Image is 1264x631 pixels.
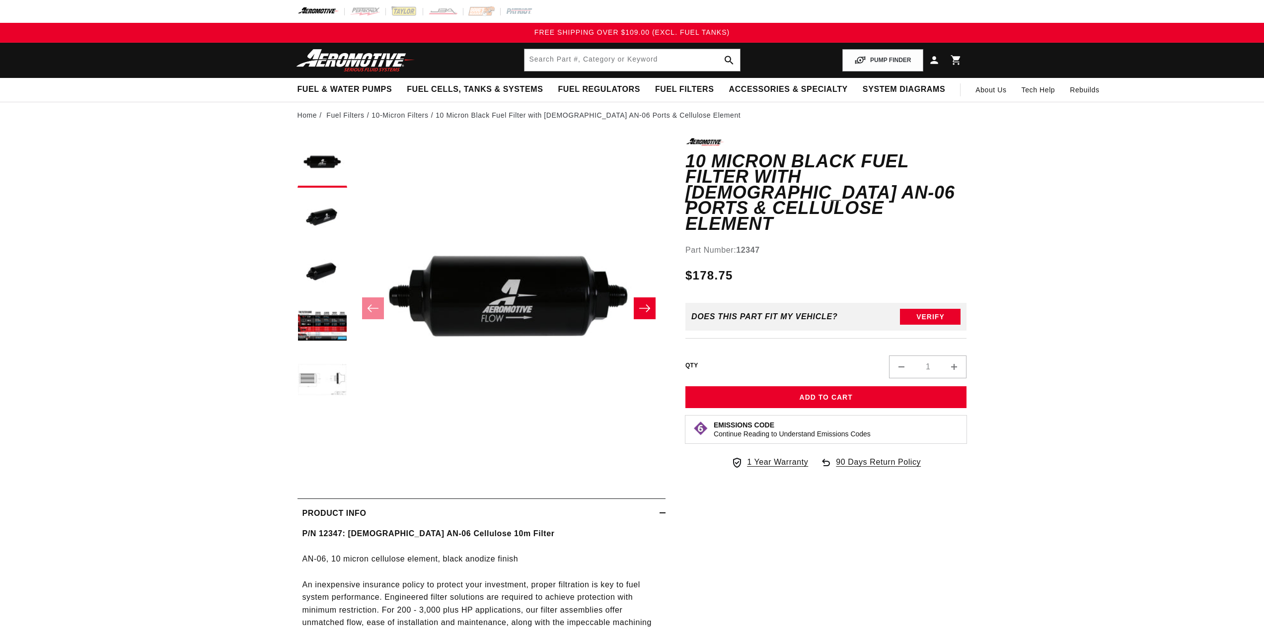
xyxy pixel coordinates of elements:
[685,244,967,257] div: Part Number:
[655,84,714,95] span: Fuel Filters
[693,421,709,436] img: Emissions code
[714,429,871,438] p: Continue Reading to Understand Emissions Codes
[691,312,838,321] div: Does This part fit My vehicle?
[820,456,921,479] a: 90 Days Return Policy
[297,84,392,95] span: Fuel & Water Pumps
[297,110,967,121] nav: breadcrumbs
[297,247,347,297] button: Load image 3 in gallery view
[714,421,774,429] strong: Emissions Code
[290,78,400,101] summary: Fuel & Water Pumps
[747,456,808,469] span: 1 Year Warranty
[524,49,740,71] input: Search by Part Number, Category or Keyword
[714,421,871,438] button: Emissions CodeContinue Reading to Understand Emissions Codes
[407,84,543,95] span: Fuel Cells, Tanks & Systems
[297,356,347,406] button: Load image 5 in gallery view
[436,110,741,121] li: 10 Micron Black Fuel Filter with [DEMOGRAPHIC_DATA] AN-06 Ports & Cellulose Element
[326,110,364,121] a: Fuel Filters
[842,49,923,71] button: PUMP FINDER
[302,529,555,538] strong: P/N 12347: [DEMOGRAPHIC_DATA] AN-06 Cellulose 10m Filter
[297,138,666,478] media-gallery: Gallery Viewer
[685,386,967,409] button: Add to Cart
[648,78,722,101] summary: Fuel Filters
[836,456,921,479] span: 90 Days Return Policy
[685,153,967,232] h1: 10 Micron Black Fuel Filter with [DEMOGRAPHIC_DATA] AN-06 Ports & Cellulose Element
[302,507,367,520] h2: Product Info
[558,84,640,95] span: Fuel Regulators
[736,246,760,254] strong: 12347
[297,110,317,121] a: Home
[372,110,436,121] li: 10-Micron Filters
[855,78,953,101] summary: System Diagrams
[685,361,698,370] label: QTY
[731,456,808,469] a: 1 Year Warranty
[297,193,347,242] button: Load image 2 in gallery view
[297,499,666,528] summary: Product Info
[534,28,730,36] span: FREE SHIPPING OVER $109.00 (EXCL. FUEL TANKS)
[399,78,550,101] summary: Fuel Cells, Tanks & Systems
[634,297,656,319] button: Slide right
[900,309,961,325] button: Verify
[1014,78,1063,102] summary: Tech Help
[1070,84,1099,95] span: Rebuilds
[1022,84,1055,95] span: Tech Help
[294,49,418,72] img: Aeromotive
[297,138,347,188] button: Load image 1 in gallery view
[863,84,945,95] span: System Diagrams
[550,78,647,101] summary: Fuel Regulators
[685,267,733,284] span: $178.75
[718,49,740,71] button: search button
[722,78,855,101] summary: Accessories & Specialty
[968,78,1014,102] a: About Us
[297,302,347,351] button: Load image 4 in gallery view
[362,297,384,319] button: Slide left
[729,84,848,95] span: Accessories & Specialty
[1062,78,1107,102] summary: Rebuilds
[975,86,1006,94] span: About Us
